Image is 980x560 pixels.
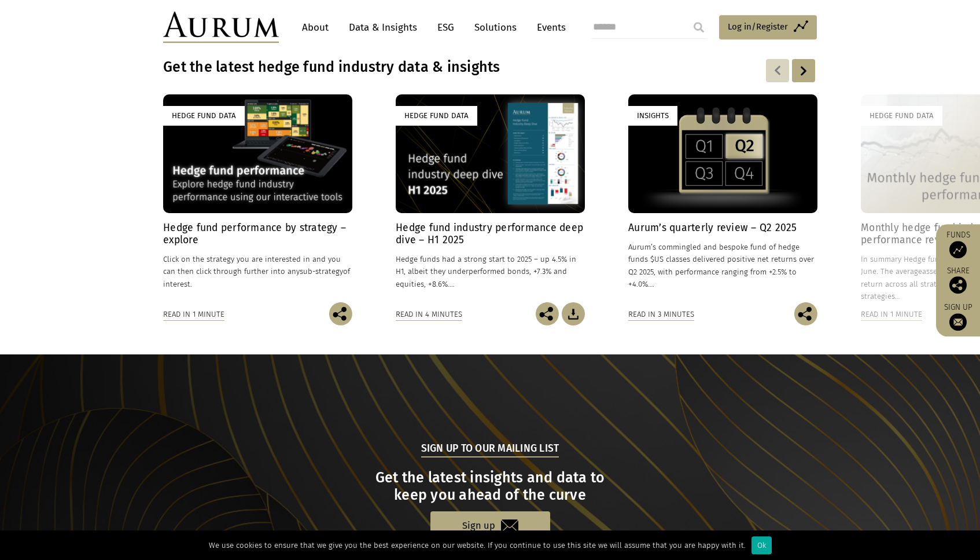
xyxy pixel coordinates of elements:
img: Access Funds [949,241,967,258]
div: Read in 1 minute [861,308,922,321]
div: Hedge Fund Data [396,106,477,125]
span: Log in/Register [728,20,788,34]
a: About [296,17,334,38]
a: Insights Aurum’s quarterly review – Q2 2025 Aurum’s commingled and bespoke fund of hedge funds $U... [628,94,817,302]
a: Funds [942,230,974,258]
img: Download Article [562,302,585,325]
div: Read in 1 minute [163,308,224,321]
p: Click on the strategy you are interested in and you can then click through further into any of in... [163,253,352,290]
div: Read in 4 minutes [396,308,462,321]
a: Hedge Fund Data Hedge fund performance by strategy – explore Click on the strategy you are intere... [163,94,352,302]
div: Hedge Fund Data [861,106,942,125]
img: Share this post [329,302,352,325]
a: ESG [432,17,460,38]
a: Events [531,17,566,38]
a: Log in/Register [719,15,817,39]
a: Solutions [469,17,522,38]
img: Sign up to our newsletter [949,313,967,331]
h4: Hedge fund industry performance deep dive – H1 2025 [396,222,585,246]
a: Sign up [942,302,974,331]
input: Submit [687,16,710,39]
h4: Hedge fund performance by strategy – explore [163,222,352,246]
div: Hedge Fund Data [163,106,245,125]
p: Hedge funds had a strong start to 2025 – up 4.5% in H1, albeit they underperformed bonds, +7.3% a... [396,253,585,290]
h4: Aurum’s quarterly review – Q2 2025 [628,222,817,234]
div: Share [942,267,974,294]
h3: Get the latest hedge fund industry data & insights [163,58,668,76]
p: Aurum’s commingled and bespoke fund of hedge funds $US classes delivered positive net returns ove... [628,241,817,290]
div: Read in 3 minutes [628,308,694,321]
div: Insights [628,106,677,125]
h5: Sign up to our mailing list [421,441,559,457]
img: Aurum [163,12,279,43]
h3: Get the latest insights and data to keep you ahead of the curve [165,469,816,504]
img: Share this post [949,276,967,294]
a: Sign up [430,511,550,541]
div: Ok [751,536,772,554]
span: asset-weighted [922,267,974,276]
span: sub-strategy [300,267,343,276]
a: Data & Insights [343,17,423,38]
img: Share this post [794,302,817,325]
a: Hedge Fund Data Hedge fund industry performance deep dive – H1 2025 Hedge funds had a strong star... [396,94,585,302]
img: Share this post [536,302,559,325]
